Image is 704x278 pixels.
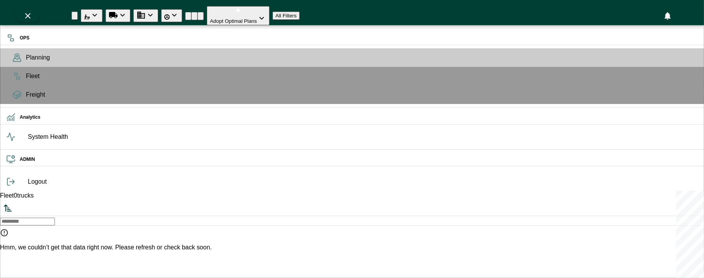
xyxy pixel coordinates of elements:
[677,11,686,20] svg: Preferences
[26,72,698,81] span: Fleet
[20,34,698,42] h6: OPS
[207,6,269,25] button: Adopt Optimal Plans
[81,9,102,22] button: Carriers
[28,177,698,186] span: Logout
[14,192,17,199] span: 0
[133,9,158,22] button: Fleet Type
[675,9,689,23] button: Preferences
[185,12,191,20] button: low
[210,18,257,24] span: Adopt Optimal Plans
[106,9,130,22] button: Run Plan Loads
[43,10,68,22] button: menu
[198,12,204,20] button: high
[28,132,698,142] span: System Health
[14,192,34,199] span: trucks
[26,90,698,99] span: Freight
[161,9,182,22] button: Driver Status
[26,53,698,62] span: Planning
[20,114,698,121] h6: Analytics
[273,12,300,20] button: All Filters
[185,11,204,20] div: utilization selecting
[20,156,698,163] h6: ADMIN
[191,12,198,20] button: medium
